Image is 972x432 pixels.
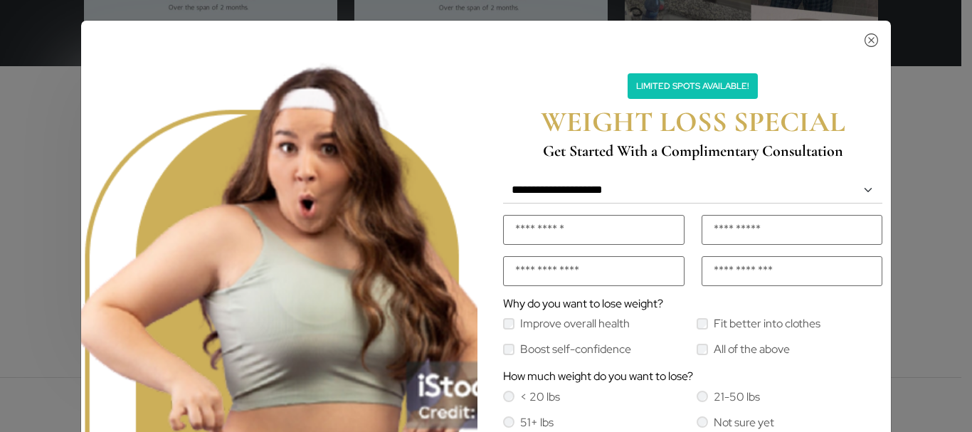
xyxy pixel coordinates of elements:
label: Fit better into clothes [714,318,820,330]
select: Default select example [503,177,882,204]
label: Not sure yet [714,417,774,428]
button: Close [495,28,881,45]
label: 51+ lbs [520,417,554,428]
label: < 20 lbs [520,391,560,403]
h4: Get Started With a Complimentary Consultation [506,142,879,160]
label: 21-50 lbs [714,391,760,403]
label: Improve overall health [520,318,630,330]
h2: WEIGHT LOSS SPECIAL [506,105,879,139]
label: Why do you want to lose weight? [503,298,663,310]
label: All of the above [714,344,790,355]
label: How much weight do you want to lose? [503,371,693,382]
p: Limited Spots Available! [628,73,758,99]
label: Boost self-confidence [520,344,631,355]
